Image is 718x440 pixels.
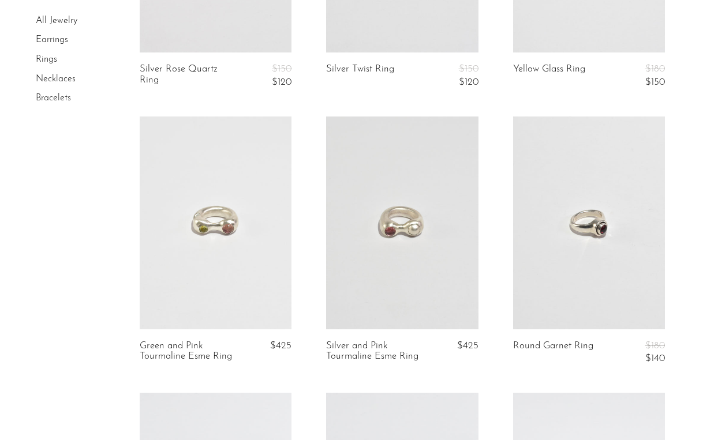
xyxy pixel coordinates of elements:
[513,341,593,364] a: Round Garnet Ring
[272,77,291,87] span: $120
[457,341,478,351] span: $425
[140,64,239,88] a: Silver Rose Quartz Ring
[326,341,425,362] a: Silver and Pink Tourmaline Esme Ring
[36,55,57,64] a: Rings
[459,64,478,74] span: $150
[645,64,665,74] span: $180
[513,64,585,88] a: Yellow Glass Ring
[36,74,76,84] a: Necklaces
[326,64,394,88] a: Silver Twist Ring
[36,36,68,45] a: Earrings
[459,77,478,87] span: $120
[140,341,239,362] a: Green and Pink Tourmaline Esme Ring
[272,64,291,74] span: $150
[645,77,665,87] span: $150
[270,341,291,351] span: $425
[645,353,665,363] span: $140
[36,93,71,103] a: Bracelets
[36,16,77,25] a: All Jewelry
[645,341,665,351] span: $180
